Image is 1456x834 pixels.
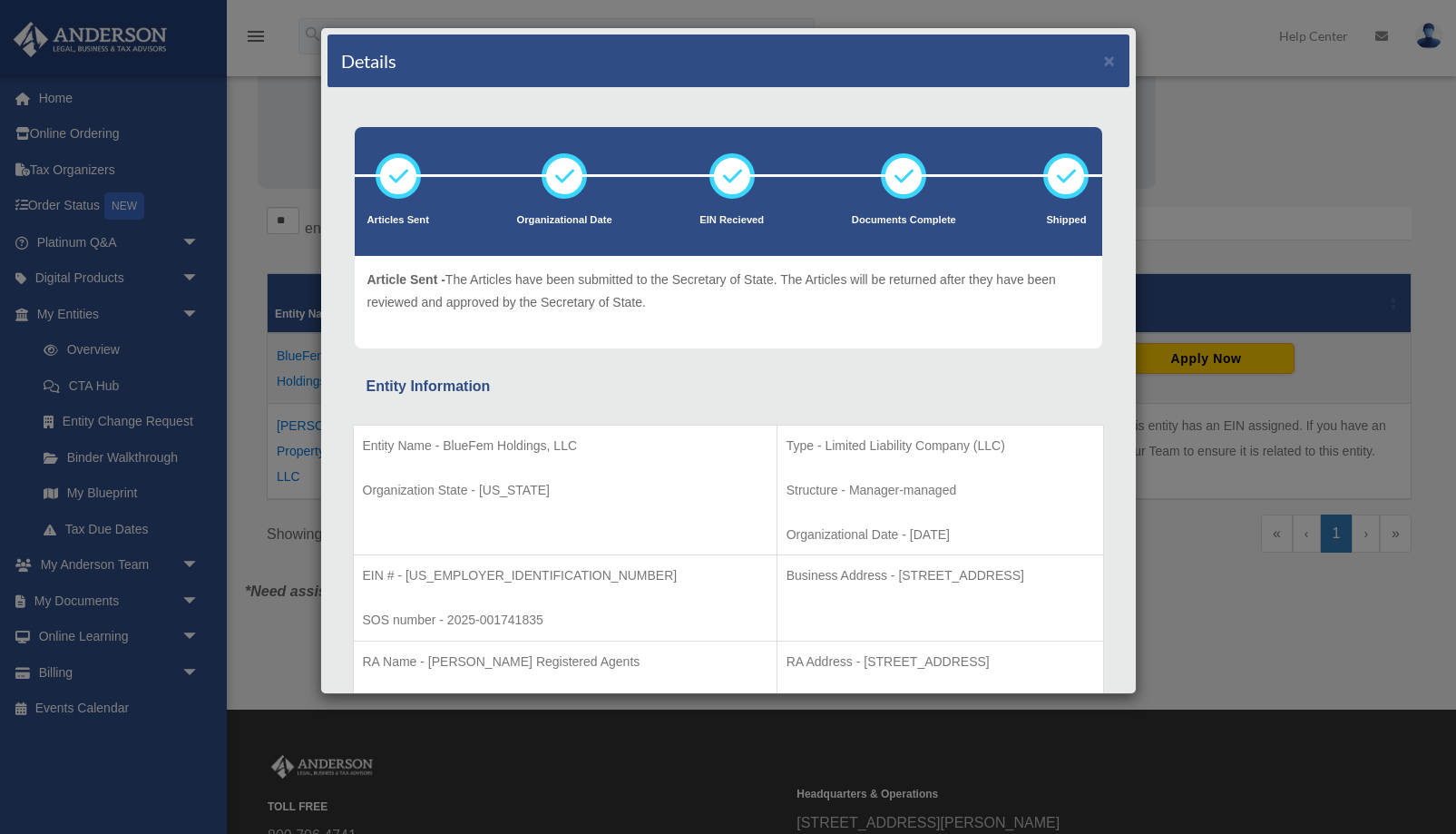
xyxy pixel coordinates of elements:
p: Organization State - [US_STATE] [363,479,767,502]
p: Business Address - [STREET_ADDRESS] [787,564,1094,587]
p: Entity Name - BlueFem Holdings, LLC [363,435,767,457]
p: Articles Sent [367,211,429,230]
p: Shipped [1043,211,1089,230]
p: Organizational Date - [DATE] [787,524,1094,546]
h4: Details [341,48,396,74]
p: Structure - Manager-managed [787,479,1094,502]
p: SOS number - 2025-001741835 [363,609,767,632]
p: Organizational Date [517,211,612,230]
span: Article Sent - [367,272,445,287]
p: RA Name - [PERSON_NAME] Registered Agents [363,651,767,673]
p: Documents Complete [852,211,956,230]
p: The Articles have been submitted to the Secretary of State. The Articles will be returned after t... [367,269,1090,313]
p: Type - Limited Liability Company (LLC) [787,435,1094,457]
div: Entity Information [366,374,1090,399]
p: EIN # - [US_EMPLOYER_IDENTIFICATION_NUMBER] [363,564,767,587]
p: EIN Recieved [699,211,764,230]
button: × [1104,51,1116,70]
p: RA Address - [STREET_ADDRESS] [787,651,1094,673]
